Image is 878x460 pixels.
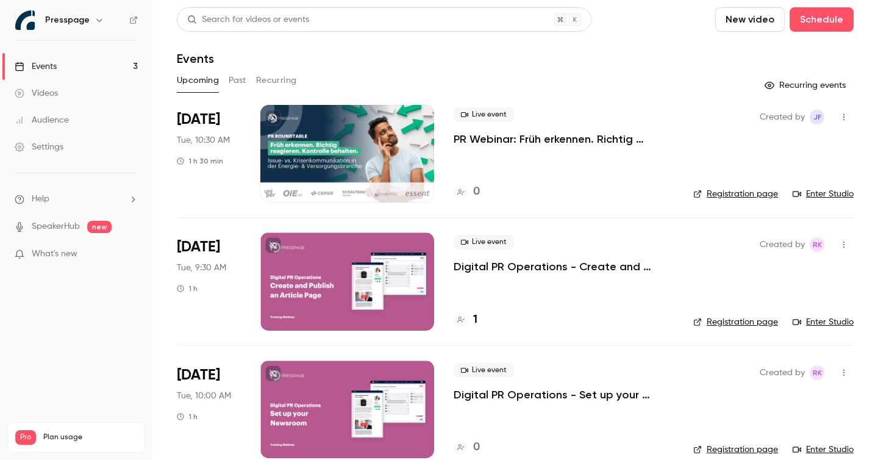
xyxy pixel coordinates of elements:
[473,439,480,456] h4: 0
[693,444,778,456] a: Registration page
[256,71,297,90] button: Recurring
[177,284,198,293] div: 1 h
[15,60,57,73] div: Events
[454,235,514,250] span: Live event
[15,430,36,445] span: Pro
[454,363,514,378] span: Live event
[43,433,137,442] span: Plan usage
[760,237,805,252] span: Created by
[759,76,854,95] button: Recurring events
[454,439,480,456] a: 0
[15,87,58,99] div: Videos
[813,237,822,252] span: RK
[187,13,309,26] div: Search for videos or events
[454,107,514,122] span: Live event
[793,316,854,328] a: Enter Studio
[177,237,220,257] span: [DATE]
[177,390,231,402] span: Tue, 10:00 AM
[177,232,241,330] div: Nov 4 Tue, 9:30 AM (Europe/Amsterdam)
[15,141,63,153] div: Settings
[177,361,241,458] div: Dec 2 Tue, 10:00 AM (Europe/Amsterdam)
[454,387,674,402] a: Digital PR Operations - Set up your Newsroom
[693,316,778,328] a: Registration page
[45,14,90,26] h6: Presspage
[760,365,805,380] span: Created by
[177,262,226,274] span: Tue, 9:30 AM
[177,156,223,166] div: 1 h 30 min
[454,184,480,200] a: 0
[810,237,824,252] span: Robin Kleine
[15,193,138,206] li: help-dropdown-opener
[15,114,69,126] div: Audience
[473,312,477,328] h4: 1
[32,220,80,233] a: SpeakerHub
[177,110,220,129] span: [DATE]
[87,221,112,233] span: new
[793,188,854,200] a: Enter Studio
[760,110,805,124] span: Created by
[715,7,785,32] button: New video
[177,51,214,66] h1: Events
[177,105,241,203] div: Sep 30 Tue, 10:30 AM (Europe/Berlin)
[177,412,198,422] div: 1 h
[790,7,854,32] button: Schedule
[32,193,49,206] span: Help
[813,365,822,380] span: RK
[793,444,854,456] a: Enter Studio
[177,71,219,90] button: Upcoming
[473,184,480,200] h4: 0
[229,71,246,90] button: Past
[454,132,674,146] a: PR Webinar: Früh erkennen. Richtig reagieren. Kontrolle behalten.
[693,188,778,200] a: Registration page
[177,134,230,146] span: Tue, 10:30 AM
[810,365,824,380] span: Robin Kleine
[32,248,77,261] span: What's new
[454,259,674,274] a: Digital PR Operations - Create and Publish an Article Page
[454,312,477,328] a: 1
[810,110,824,124] span: Jesse Finn-Brown
[15,10,35,30] img: Presspage
[177,365,220,385] span: [DATE]
[813,110,821,124] span: JF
